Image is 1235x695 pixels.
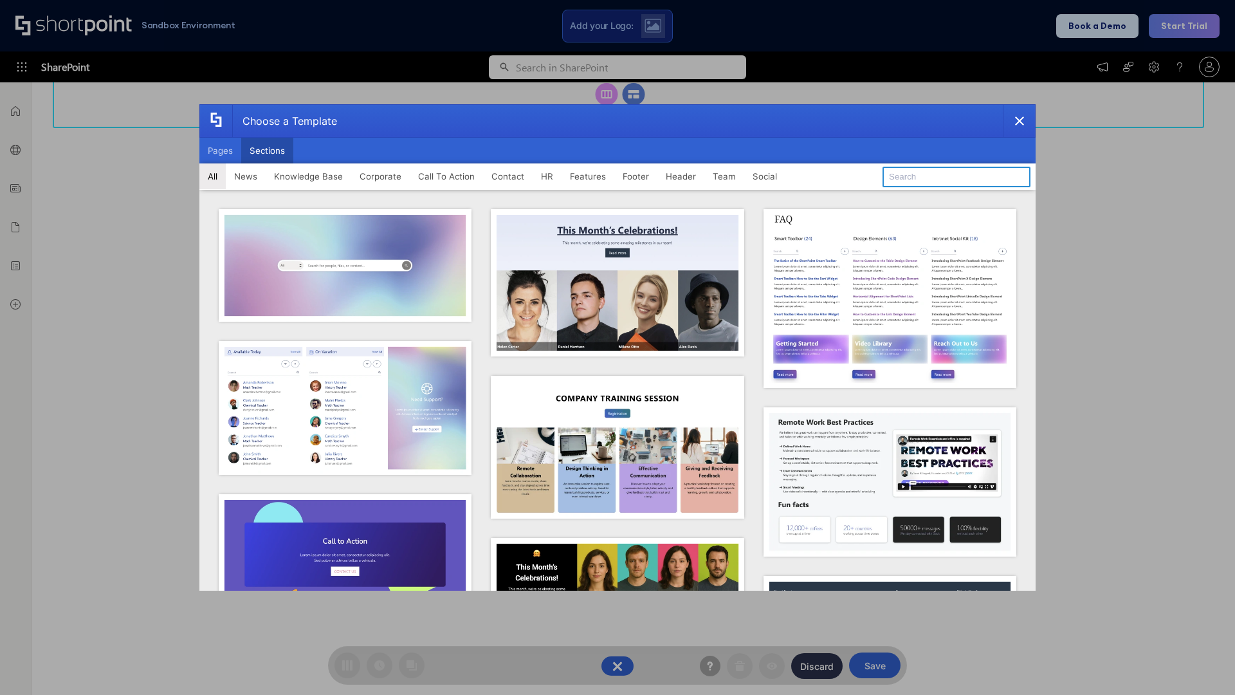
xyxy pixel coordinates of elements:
[614,163,657,189] button: Footer
[351,163,410,189] button: Corporate
[883,167,1030,187] input: Search
[483,163,533,189] button: Contact
[226,163,266,189] button: News
[199,138,241,163] button: Pages
[744,163,785,189] button: Social
[657,163,704,189] button: Header
[1171,633,1235,695] iframe: Chat Widget
[410,163,483,189] button: Call To Action
[232,105,337,137] div: Choose a Template
[266,163,351,189] button: Knowledge Base
[533,163,562,189] button: HR
[562,163,614,189] button: Features
[199,163,226,189] button: All
[241,138,293,163] button: Sections
[704,163,744,189] button: Team
[199,104,1036,591] div: template selector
